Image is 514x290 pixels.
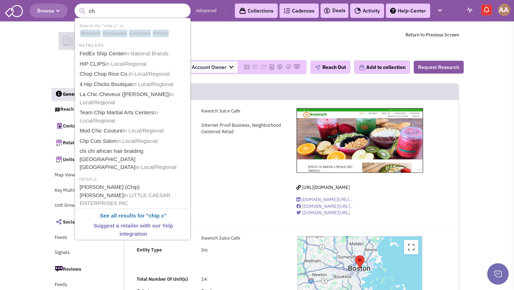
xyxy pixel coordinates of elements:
[354,60,410,74] button: Add to collection
[239,7,246,14] img: icon-collection-lavender-black.svg
[355,255,364,269] div: Kwench Juice Cafe
[51,199,109,212] a: Unit Growth & Signals
[76,21,190,38] li: Search for "chip c" in
[51,152,109,167] a: Units
[94,222,173,237] b: Suggest a retailer with our Yelp integration
[310,60,351,74] button: Reach Out
[354,7,361,14] img: Activity.png
[77,221,189,239] a: Suggest a retailer with our Yelp integration
[296,210,350,216] a: [DOMAIN_NAME][URL]
[105,61,146,67] span: in Local/Regional
[296,196,352,202] a: [DOMAIN_NAME][URL]..
[279,4,319,18] a: Cadences
[148,212,164,219] b: chip c
[100,212,167,219] b: See all results for " "
[51,169,109,182] a: Map View
[137,247,162,253] b: Entity Type
[77,108,189,125] a: Team Chip Martial Arts Centersin Local/Regional
[75,4,191,18] input: Search
[51,184,109,197] a: Key Multiunit Operators
[284,8,290,13] img: Cadences_logo.png
[51,88,109,101] a: General Info
[30,4,67,18] button: Browse
[323,6,331,15] img: icon-deals.svg
[386,4,430,18] a: Help-Center
[51,231,109,245] a: Feeds
[77,211,189,221] a: See all results for "chip c"
[297,108,423,173] img: Kwench Juice Cafe
[302,203,353,209] span: [DOMAIN_NAME][URL]..
[129,71,170,77] span: in Local/Regional
[37,7,60,14] span: Browse
[137,235,162,241] b: Trade Name
[359,64,365,71] img: icon-collection-lavender.png
[137,276,188,282] b: Total Number Of Unit(s)
[135,164,176,170] span: in Local/Regional
[77,182,189,208] a: [PERSON_NAME] (Chip) [PERSON_NAME]in LITTLE CAESAR ENTERPRISES INC
[51,118,109,133] a: Contacts
[80,30,101,37] span: Retailers
[390,8,396,14] img: help.png
[102,30,127,37] span: Companies
[197,247,287,254] div: Inc
[261,64,267,70] img: Please add to your accounts
[51,246,109,260] a: Signals
[51,214,109,229] a: Social Media
[77,69,189,79] a: Chop Chop Rice Co.in Local/Regional
[77,80,189,89] a: 4 Hip Chicks Boutiquein Local/Regional
[294,64,300,70] img: Please add to your accounts
[80,192,170,206] span: in LITTLE CAESAR ENTERPRISES INC
[77,49,189,59] a: FedEx Ship Centerin National Brands
[197,122,287,135] div: Internet Proof Business, Neighborhood Centered Retail
[235,4,278,18] a: Collections
[76,41,190,49] li: RETAILERS
[197,235,287,242] div: Kwench Juice Cafe
[197,276,287,283] div: 14
[80,91,173,105] span: in Local/Regional
[132,81,173,87] span: in Local/Regional
[77,136,189,146] a: Clip Cuts Salonin Local/Regional
[152,30,169,37] span: People
[498,4,510,16] img: Abe Arteaga
[286,64,291,70] img: Please add to your accounts
[51,135,109,150] a: Related Companies
[404,240,418,254] button: Toggle fullscreen view
[125,50,169,56] span: in National Brands
[80,109,158,124] span: in Local/Regional
[77,126,189,136] a: Mod Chic Couturein Local/Regional
[315,65,321,70] img: plane.png
[116,138,157,144] span: in Local/Regional
[77,90,189,107] a: La Chic Cheveux ([PERSON_NAME])in Local/Regional
[405,32,459,38] a: Return to Previous Screen
[187,61,238,73] span: Account Owner
[301,196,352,202] span: [DOMAIN_NAME][URL]..
[296,184,350,190] a: [URL][DOMAIN_NAME]
[350,4,384,18] a: Activity
[252,64,258,70] img: Please add to your accounts
[323,6,346,15] a: Deals
[302,210,350,216] span: [DOMAIN_NAME][URL]
[51,103,109,116] a: Reach Out Tips
[5,4,23,17] img: SmartAdmin
[129,30,151,37] span: Locations
[123,127,164,134] span: in Local/Regional
[414,61,464,74] button: Request Research
[76,175,190,182] li: PEOPLE
[196,7,217,14] a: Advanced
[77,59,189,69] a: HIP CLIPSin Local/Regional
[277,64,283,70] img: Please add to your accounts
[51,261,109,276] a: Reviews
[296,203,353,209] a: [DOMAIN_NAME][URL]..
[197,108,287,115] div: Kwench Juice Cafe
[55,32,80,50] img: icon-default-company.png
[302,184,350,190] span: [URL][DOMAIN_NAME]
[77,146,189,172] a: chi chi african hair braiding [GEOGRAPHIC_DATA] [GEOGRAPHIC_DATA]in Local/Regional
